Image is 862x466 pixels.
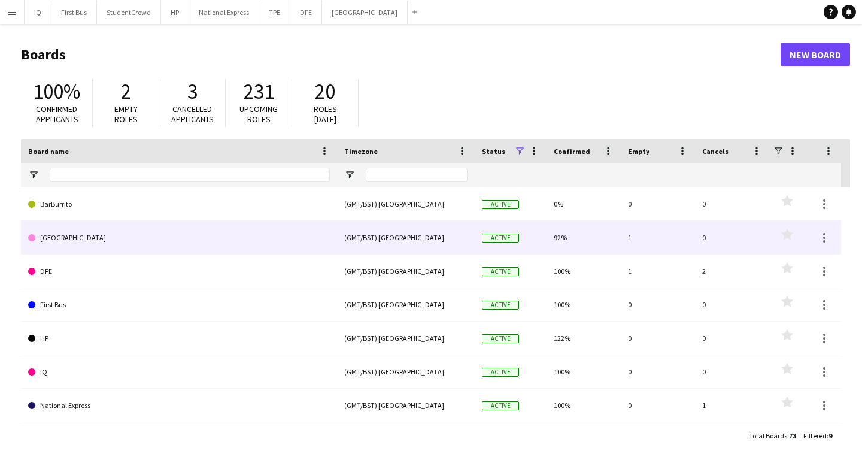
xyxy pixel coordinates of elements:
span: Empty roles [114,104,138,125]
span: Active [482,200,519,209]
div: : [749,424,796,447]
div: 0 [695,187,769,220]
a: New Board [781,43,850,66]
a: IQ [28,355,330,389]
span: Confirmed applicants [36,104,78,125]
a: First Bus [28,288,330,322]
div: (GMT/BST) [GEOGRAPHIC_DATA] [337,187,475,220]
span: Cancels [702,147,729,156]
div: (GMT/BST) [GEOGRAPHIC_DATA] [337,255,475,288]
span: Active [482,334,519,343]
span: 9 [828,431,832,440]
div: (GMT/BST) [GEOGRAPHIC_DATA] [337,355,475,388]
div: (GMT/BST) [GEOGRAPHIC_DATA] [337,389,475,422]
div: 92% [547,221,621,254]
div: 0 [695,322,769,355]
div: 0% [547,422,621,455]
span: 73 [789,431,796,440]
div: (GMT/BST) [GEOGRAPHIC_DATA] [337,288,475,321]
button: DFE [290,1,322,24]
h1: Boards [21,46,781,63]
button: IQ [25,1,51,24]
button: National Express [189,1,259,24]
a: HP [28,322,330,355]
input: Board name Filter Input [50,168,330,182]
div: 100% [547,355,621,388]
span: Roles [DATE] [314,104,337,125]
button: Open Filter Menu [344,170,355,180]
div: 1 [621,255,695,288]
span: 231 [244,78,274,105]
span: Cancelled applicants [171,104,214,125]
div: 1 [695,389,769,422]
div: 0 [695,288,769,321]
button: HP [161,1,189,24]
a: National Express [28,389,330,422]
span: 3 [187,78,198,105]
a: StudentCrowd [28,422,330,456]
div: 0 [621,389,695,422]
a: BarBurrito [28,187,330,221]
div: 2 [695,255,769,288]
span: Empty [628,147,649,156]
button: TPE [259,1,290,24]
a: DFE [28,255,330,288]
input: Timezone Filter Input [366,168,468,182]
span: Active [482,368,519,377]
div: (GMT/BST) [GEOGRAPHIC_DATA] [337,322,475,355]
div: 100% [547,255,621,288]
div: 0 [621,322,695,355]
span: Active [482,301,519,310]
div: 0 [621,355,695,388]
span: Filtered [803,431,827,440]
button: Open Filter Menu [28,170,39,180]
div: 0 [621,288,695,321]
span: 2 [121,78,131,105]
span: Confirmed [554,147,590,156]
div: 0% [547,187,621,220]
span: Total Boards [749,431,787,440]
span: 20 [315,78,335,105]
div: 100% [547,288,621,321]
div: : [803,424,832,447]
a: [GEOGRAPHIC_DATA] [28,221,330,255]
span: Active [482,267,519,276]
div: 0 [695,221,769,254]
div: 0 [695,422,769,455]
div: 122% [547,322,621,355]
span: 100% [33,78,80,105]
div: (GMT/BST) [GEOGRAPHIC_DATA] [337,422,475,455]
button: First Bus [51,1,97,24]
div: 1 [621,221,695,254]
div: 0 [695,355,769,388]
span: Timezone [344,147,378,156]
button: [GEOGRAPHIC_DATA] [322,1,408,24]
span: Status [482,147,505,156]
div: 0 [621,422,695,455]
div: 0 [621,187,695,220]
span: Active [482,234,519,243]
span: Active [482,401,519,410]
button: StudentCrowd [97,1,161,24]
span: Board name [28,147,69,156]
div: (GMT/BST) [GEOGRAPHIC_DATA] [337,221,475,254]
span: Upcoming roles [239,104,278,125]
div: 100% [547,389,621,422]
